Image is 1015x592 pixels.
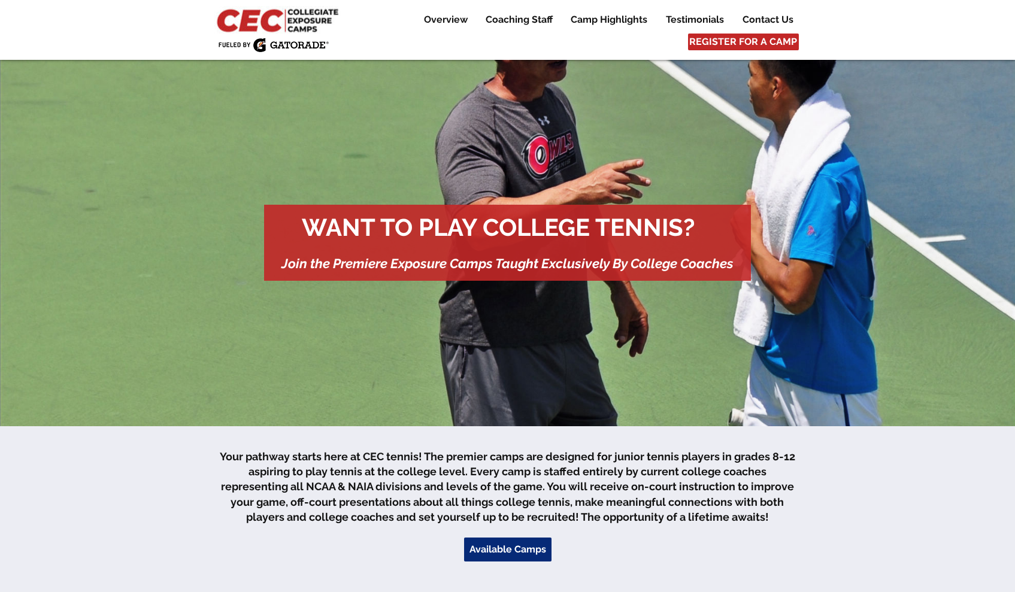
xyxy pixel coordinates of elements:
[214,6,344,34] img: CEC Logo Primary_edited.jpg
[657,13,733,27] a: Testimonials
[737,13,799,27] p: Contact Us
[220,450,795,523] span: Your pathway starts here at CEC tennis! The premier camps are designed for junior tennis players ...
[562,13,656,27] a: Camp Highlights
[415,13,476,27] a: Overview
[660,13,730,27] p: Testimonials
[689,35,797,48] span: REGISTER FOR A CAMP
[281,256,734,271] span: Join the Premiere Exposure Camps Taught Exclusively By College Coaches
[734,13,802,27] a: Contact Us
[477,13,561,27] a: Coaching Staff
[464,538,552,561] a: Available Camps
[218,38,329,52] img: Fueled by Gatorade.png
[688,34,799,50] a: REGISTER FOR A CAMP
[418,13,474,27] p: Overview
[480,13,559,27] p: Coaching Staff
[469,543,546,556] span: Available Camps
[406,13,802,27] nav: Site
[565,13,653,27] p: Camp Highlights
[302,213,695,241] span: WANT TO PLAY COLLEGE TENNIS?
